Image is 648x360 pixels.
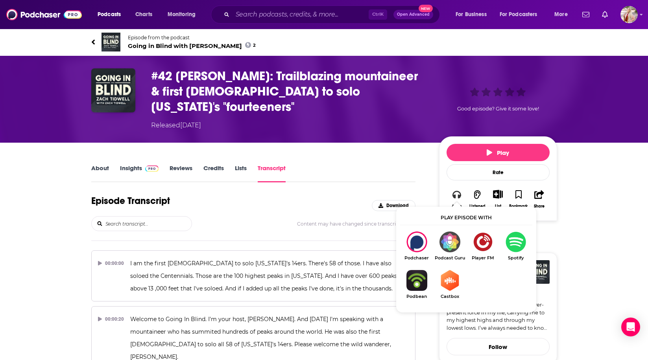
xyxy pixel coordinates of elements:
[419,5,433,12] span: New
[495,8,549,21] button: open menu
[151,68,426,114] h3: #42 Laura M. Clark: Trailblazing mountaineer & first female to solo Colorado's "fourteeners"
[620,6,638,23] img: User Profile
[490,190,506,198] button: Show More Button
[203,164,224,182] a: Credits
[467,185,487,213] button: Listened
[621,318,640,336] div: Open Intercom Messenger
[508,185,529,213] button: Bookmark
[162,8,206,21] button: open menu
[447,164,550,180] div: Rate
[456,9,487,20] span: For Business
[105,217,192,231] input: Search transcript...
[466,231,499,261] a: Player FMPlayer FM
[369,9,387,20] span: Ctrl K
[98,9,121,20] span: Podcasts
[168,9,196,20] span: Monitoring
[599,8,611,21] a: Show notifications dropdown
[393,10,433,19] button: Open AdvancedNew
[218,6,447,24] div: Search podcasts, credits, & more...
[91,164,109,182] a: About
[529,185,549,213] button: Share
[433,255,466,261] span: Podcast Guru
[102,33,120,51] img: Going in Blind with Zach Tidwell
[6,7,82,22] img: Podchaser - Follow, Share and Rate Podcasts
[526,260,550,284] img: Going in Blind with Zach Tidwell
[386,203,409,208] span: Download
[534,204,545,209] div: Share
[499,255,532,261] span: Spotify
[91,68,135,112] img: #42 Laura M. Clark: Trailblazing mountaineer & first female to solo Colorado's "fourteeners"
[135,9,152,20] span: Charts
[91,195,170,207] h1: Episode Transcript
[400,270,433,299] a: PodbeanPodbean
[433,231,466,261] a: Podcast GuruPodcast Guru
[500,9,537,20] span: For Podcasters
[235,164,247,182] a: Lists
[92,8,131,21] button: open menu
[447,338,550,355] button: Follow
[447,144,550,161] button: Play
[400,294,433,299] span: Podbean
[128,35,256,40] span: Episode from the podcast
[450,8,497,21] button: open menu
[397,13,430,17] span: Open Advanced
[487,149,509,156] span: Play
[98,257,124,270] div: 00:00:00
[233,8,369,21] input: Search podcasts, credits, & more...
[145,165,159,172] img: Podchaser Pro
[447,185,467,213] button: Apps
[130,8,157,21] a: Charts
[400,255,433,261] span: Podchaser
[549,8,578,21] button: open menu
[400,231,433,261] div: #42 Laura M. Clark: Trailblazing mountaineer & first female to solo Colorado's "fourteeners" on P...
[258,164,286,182] a: Transcript
[620,6,638,23] button: Show profile menu
[151,121,201,130] div: Released [DATE]
[91,33,324,51] a: Going in Blind with Zach TidwellEpisode from the podcastGoing in Blind with [PERSON_NAME]2
[170,164,192,182] a: Reviews
[253,44,256,47] span: 2
[554,9,568,20] span: More
[372,200,415,211] button: Download
[620,6,638,23] span: Logged in as kmccue
[487,185,508,213] div: Show More ButtonList
[98,313,124,325] div: 00:00:20
[120,164,159,182] a: InsightsPodchaser Pro
[433,270,466,299] a: CastboxCastbox
[433,294,466,299] span: Castbox
[466,255,499,261] span: Player FM
[457,106,539,112] span: Good episode? Give it some love!
[128,42,256,50] span: Going in Blind with [PERSON_NAME]
[130,260,399,292] span: I am the first [DEMOGRAPHIC_DATA] to solo [US_STATE]'s 14ers. There's 58 of those. I have also so...
[499,231,532,261] a: SpotifySpotify
[297,221,415,227] span: Content may have changed since transcription.
[91,250,416,301] button: 00:00:00I am the first [DEMOGRAPHIC_DATA] to solo [US_STATE]'s 14ers. There's 58 of those. I have...
[579,8,593,21] a: Show notifications dropdown
[400,211,532,225] div: Play episode with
